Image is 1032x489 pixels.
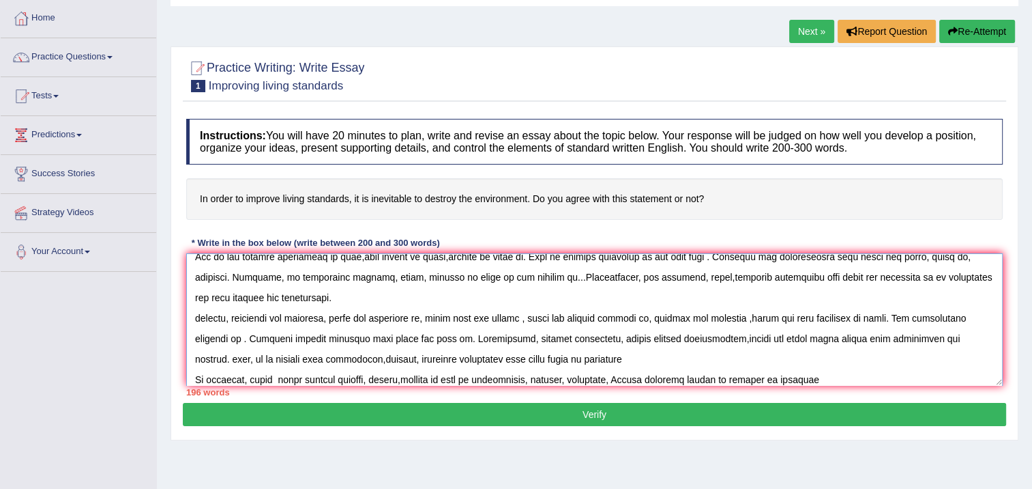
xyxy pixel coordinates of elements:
h2: Practice Writing: Write Essay [186,58,364,92]
h4: You will have 20 minutes to plan, write and revise an essay about the topic below. Your response ... [186,119,1003,165]
button: Report Question [838,20,936,43]
div: 196 words [186,386,1003,399]
a: Predictions [1,116,156,150]
button: Verify [183,403,1006,426]
button: Re-Attempt [939,20,1015,43]
a: Strategy Videos [1,194,156,228]
a: Next » [789,20,834,43]
b: Instructions: [200,130,266,141]
a: Your Account [1,233,156,267]
div: * Write in the box below (write between 200 and 300 words) [186,237,445,250]
a: Tests [1,77,156,111]
span: 1 [191,80,205,92]
small: Improving living standards [209,79,343,92]
a: Success Stories [1,155,156,189]
h4: In order to improve living standards, it is inevitable to destroy the environment. Do you agree w... [186,178,1003,220]
a: Practice Questions [1,38,156,72]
